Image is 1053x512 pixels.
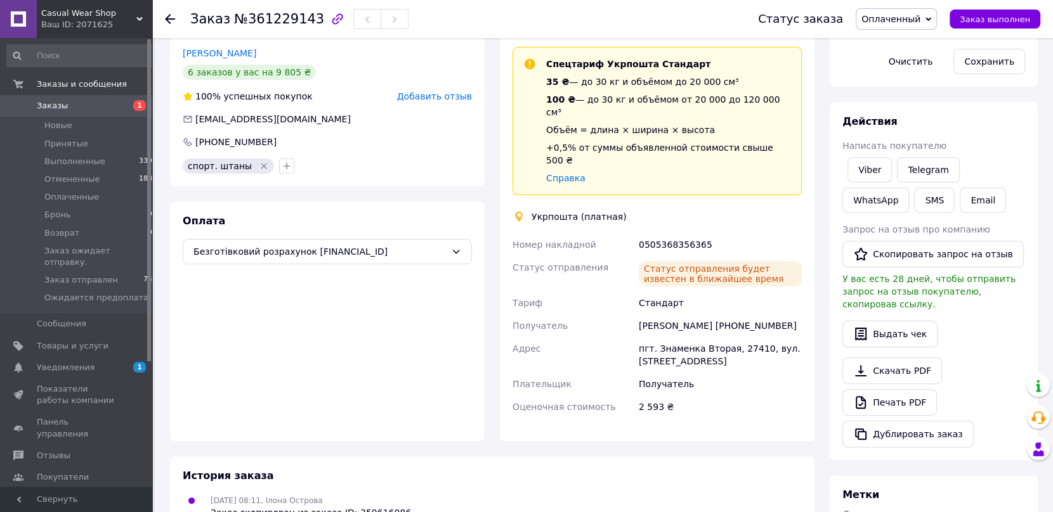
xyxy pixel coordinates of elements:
button: Выдать чек [842,321,938,347]
span: Casual Wear Shop [41,8,136,19]
button: Дублировать заказ [842,421,974,447]
a: Viber [847,157,892,182]
span: Заказ отправлен [44,274,118,286]
div: [PERSON_NAME] [PHONE_NUMBER] [636,314,804,337]
span: 3396 [139,156,157,167]
span: Оценочная стоимость [513,402,616,412]
span: №361229143 [234,11,324,27]
div: Получатель [636,373,804,395]
span: Заказы и сообщения [37,79,127,90]
span: Отзывы [37,450,70,461]
span: Запрос на отзыв про компанию [842,224,990,234]
a: Печать PDF [842,389,937,416]
span: Получатель [513,321,568,331]
div: — до 30 кг и объёмом от 20 000 до 120 000 см³ [546,93,791,118]
div: Укрпошта (платная) [528,210,630,223]
span: Оплаченные [44,191,99,203]
span: Уведомления [37,362,95,373]
a: WhatsApp [842,188,909,213]
div: Статус отправления будет известен в ближайшее время [639,261,802,286]
button: Email [960,188,1006,213]
span: Выполненные [44,156,105,167]
div: Объём = длина × ширина × высота [546,124,791,136]
span: 35 ₴ [546,77,569,87]
span: Статус отправления [513,262,608,272]
div: 6 заказов у вас на 9 805 ₴ [183,65,316,80]
input: Поиск [6,44,158,67]
div: Статус заказа [758,13,843,25]
span: Принятые [44,138,88,150]
button: SMS [914,188,955,213]
span: Плательщик [513,379,572,389]
a: Скачать PDF [842,357,942,384]
span: Метки [842,489,879,501]
span: Заказ [190,11,230,27]
span: Бронь [44,209,70,221]
span: Заказ ожидает отправку. [44,245,152,268]
span: Тариф [513,298,542,308]
button: Заказ выполнен [950,10,1040,29]
span: Заказы [37,100,68,112]
span: Номер накладной [513,240,596,250]
span: Товары и услуги [37,340,108,352]
a: Справка [546,173,585,183]
div: Вернуться назад [165,13,175,25]
span: Оплата [183,215,225,227]
span: Действия [842,115,898,127]
span: [DATE] 08:11, Ілона Острова [211,496,323,505]
span: [EMAIL_ADDRESS][DOMAIN_NAME] [195,114,351,124]
div: пгт. Знаменка Вторая, 27410, вул. [STREET_ADDRESS] [636,337,804,373]
span: 1 [133,100,146,111]
span: Добавить отзыв [397,91,472,101]
button: Очистить [878,49,944,74]
span: Панель управления [37,416,117,439]
div: успешных покупок [183,90,313,103]
span: Новые [44,120,72,131]
span: Возврат [44,227,79,239]
span: 100 ₴ [546,94,575,105]
span: спорт. штаны [188,161,252,171]
span: Спецтариф Укрпошта Стандарт [546,59,710,69]
span: Ожидается предоплата [44,292,148,304]
span: 1 [133,362,146,373]
div: Ваш ID: 2071625 [41,19,152,30]
span: 1889 [139,174,157,185]
span: Показатели работы компании [37,383,117,406]
span: У вас есть 28 дней, чтобы отправить запрос на отзыв покупателю, скопировав ссылку. [842,274,1016,309]
div: Стандарт [636,291,804,314]
span: Отмененные [44,174,100,185]
div: 0505368356365 [636,233,804,256]
span: Оплаченный [861,14,920,24]
span: Заказ выполнен [960,15,1030,24]
button: Скопировать запрос на отзыв [842,241,1024,267]
span: Адрес [513,343,540,354]
div: [PHONE_NUMBER] [194,136,278,148]
span: Написать покупателю [842,141,946,151]
span: 745 [143,274,157,286]
span: 100% [195,91,221,101]
div: — до 30 кг и объёмом до 20 000 см³ [546,75,791,88]
span: Сообщения [37,318,86,330]
span: Безготівковий розрахунок [FINANCIAL_ID] [193,245,446,259]
div: +0,5% от суммы объявленной стоимости свыше 500 ₴ [546,141,791,167]
svg: Удалить метку [259,161,269,171]
a: Telegram [897,157,959,182]
span: История заказа [183,470,274,482]
div: 2 593 ₴ [636,395,804,418]
button: Сохранить [953,49,1025,74]
a: [PERSON_NAME] [183,48,256,58]
span: Покупатели [37,471,89,483]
